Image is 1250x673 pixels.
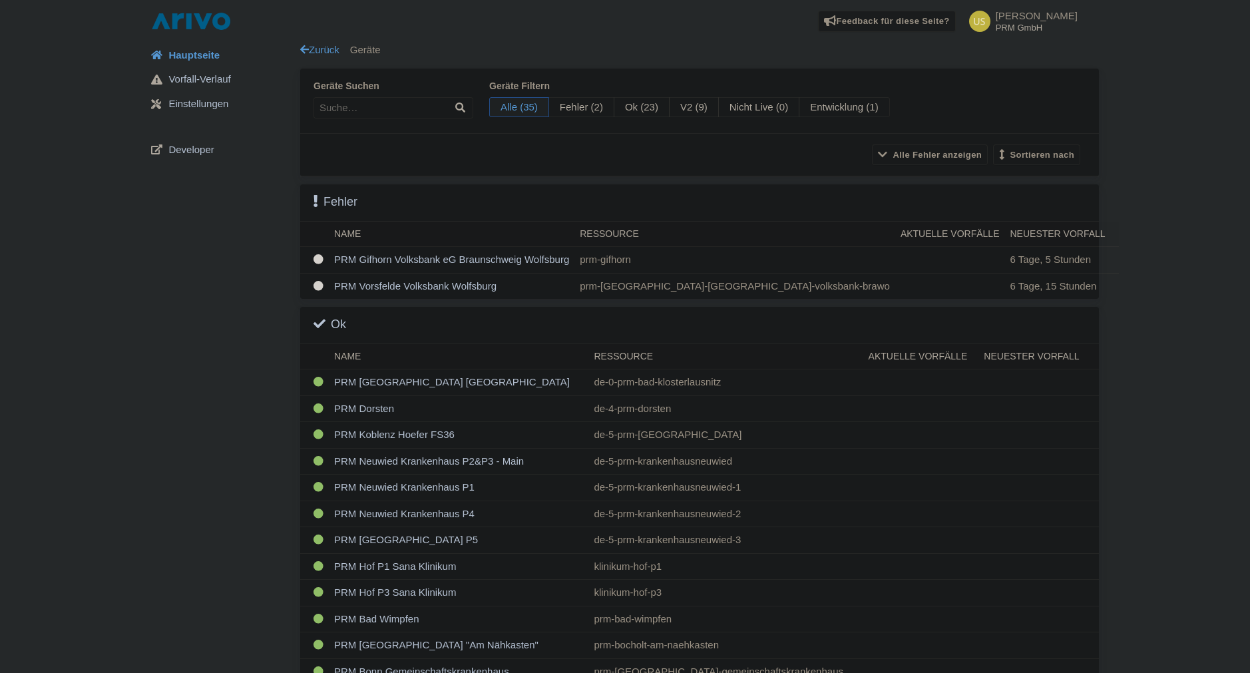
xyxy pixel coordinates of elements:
td: prm-bocholt-am-naehkasten [588,632,863,659]
td: de-5-prm-krankenhausneuwied [588,448,863,475]
a: Feedback für diese Seite? [818,11,956,32]
td: PRM Hof P1 Sana Klinikum [329,553,588,580]
span: Nicht Live (0) [718,97,799,118]
span: Entwicklung (1) [799,97,890,118]
a: Vorfall-Verlauf [140,67,300,93]
td: PRM Hof P3 Sana Klinikum [329,580,588,606]
td: de-0-prm-bad-klosterlausnitz [588,369,863,396]
label: Geräte filtern [489,79,890,93]
button: Alle Fehler anzeigen [872,144,988,165]
th: Name [329,344,588,369]
span: [PERSON_NAME] [996,10,1078,21]
span: Einstellungen [168,97,228,112]
th: Neuester Vorfall [1005,222,1119,247]
th: Name [329,222,574,247]
td: PRM [GEOGRAPHIC_DATA] P5 [329,527,588,554]
span: V2 (9) [669,97,719,118]
th: Aktuelle Vorfälle [895,222,1005,247]
td: de-5-prm-[GEOGRAPHIC_DATA] [588,422,863,449]
td: PRM Gifhorn Volksbank eG Braunschweig Wolfsburg [329,247,574,274]
a: [PERSON_NAME] PRM GmbH [961,11,1078,32]
span: Ok (23) [614,97,670,118]
h3: Fehler [313,195,357,210]
td: klinikum-hof-p3 [588,580,863,606]
td: PRM Bad Wimpfen [329,606,588,632]
span: 6 Tage, 15 Stunden [1010,280,1097,292]
td: prm-[GEOGRAPHIC_DATA]-[GEOGRAPHIC_DATA]-volksbank-brawo [574,273,895,299]
a: Einstellungen [140,92,300,117]
label: Geräte suchen [313,79,473,93]
td: PRM Dorsten [329,395,588,422]
td: PRM [GEOGRAPHIC_DATA] "Am Nähkasten" [329,632,588,659]
td: de-5-prm-krankenhausneuwied-1 [588,475,863,501]
th: Aktuelle Vorfälle [863,344,979,369]
td: de-5-prm-krankenhausneuwied-3 [588,527,863,554]
div: Geräte [300,43,1099,58]
span: Hauptseite [168,48,220,63]
span: Fehler (2) [548,97,614,118]
th: Ressource [588,344,863,369]
th: Ressource [574,222,895,247]
td: PRM Neuwied Krankenhaus P1 [329,475,588,501]
span: Developer [168,142,214,158]
td: PRM Vorsfelde Volksbank Wolfsburg [329,273,574,299]
small: PRM GmbH [996,23,1078,32]
a: Zurück [300,44,339,55]
a: Developer [140,137,300,162]
td: PRM [GEOGRAPHIC_DATA] [GEOGRAPHIC_DATA] [329,369,588,396]
span: Alle (35) [489,97,549,118]
td: PRM Neuwied Krankenhaus P4 [329,501,588,527]
span: 6 Tage, 5 Stunden [1010,254,1092,265]
td: prm-gifhorn [574,247,895,274]
td: prm-bad-wimpfen [588,606,863,632]
h3: Ok [313,318,346,332]
img: logo [148,11,234,32]
th: Neuester Vorfall [978,344,1099,369]
input: Suche… [313,97,473,118]
td: klinikum-hof-p1 [588,553,863,580]
td: PRM Koblenz Hoefer FS36 [329,422,588,449]
td: de-5-prm-krankenhausneuwied-2 [588,501,863,527]
span: Vorfall-Verlauf [168,72,230,87]
td: PRM Neuwied Krankenhaus P2&P3 - Main [329,448,588,475]
td: de-4-prm-dorsten [588,395,863,422]
a: Hauptseite [140,43,300,68]
button: Sortieren nach [993,144,1080,165]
